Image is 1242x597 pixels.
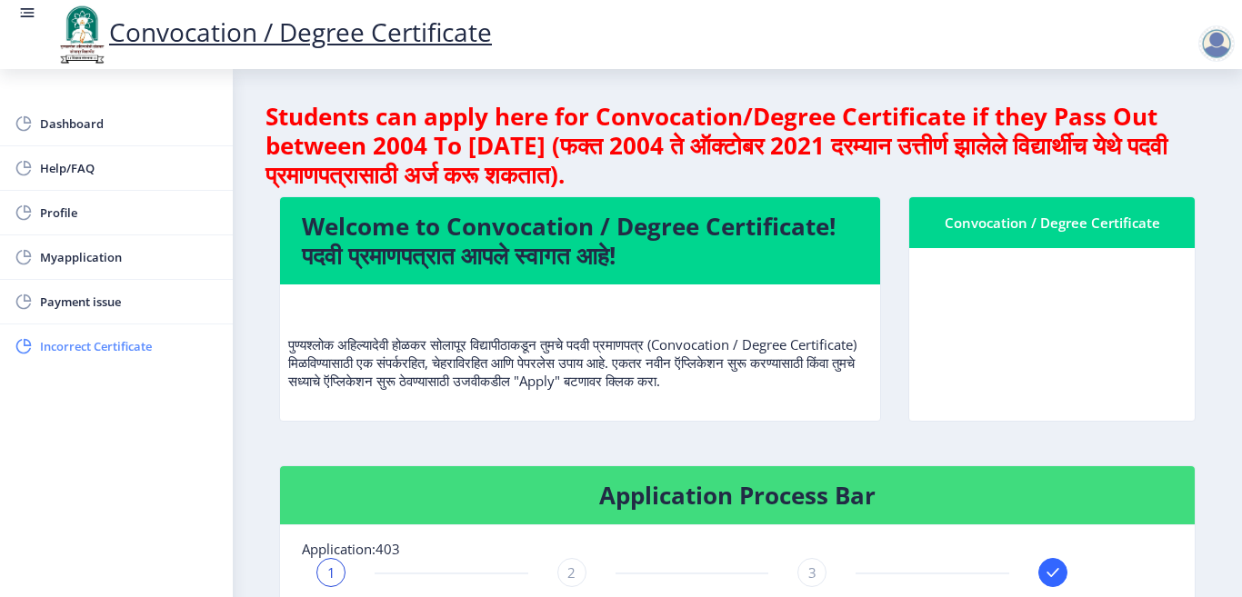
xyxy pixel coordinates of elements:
[931,212,1173,234] div: Convocation / Degree Certificate
[40,202,218,224] span: Profile
[808,563,816,582] span: 3
[302,212,858,270] h4: Welcome to Convocation / Degree Certificate! पदवी प्रमाणपत्रात आपले स्वागत आहे!
[567,563,576,582] span: 2
[40,246,218,268] span: Myapplication
[288,299,872,390] p: पुण्यश्लोक अहिल्यादेवी होळकर सोलापूर विद्यापीठाकडून तुमचे पदवी प्रमाणपत्र (Convocation / Degree C...
[40,335,218,357] span: Incorrect Certificate
[55,15,492,49] a: Convocation / Degree Certificate
[40,157,218,179] span: Help/FAQ
[40,113,218,134] span: Dashboard
[40,291,218,313] span: Payment issue
[302,481,1173,510] h4: Application Process Bar
[302,540,400,558] span: Application:403
[55,4,109,65] img: logo
[327,563,336,582] span: 1
[265,102,1209,189] h4: Students can apply here for Convocation/Degree Certificate if they Pass Out between 2004 To [DATE...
